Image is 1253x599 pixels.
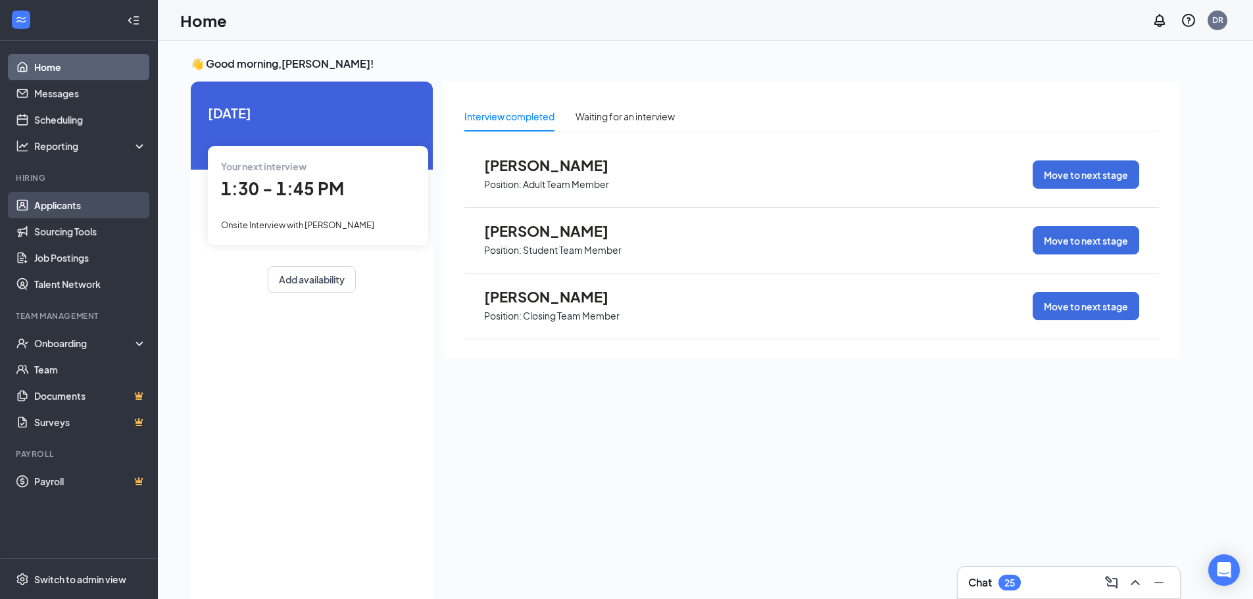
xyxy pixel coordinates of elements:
[968,575,992,590] h3: Chat
[221,160,307,172] span: Your next interview
[34,271,147,297] a: Talent Network
[484,222,629,239] span: [PERSON_NAME]
[34,139,147,153] div: Reporting
[208,103,416,123] span: [DATE]
[576,109,675,124] div: Waiting for an interview
[34,468,147,494] a: PayrollCrown
[16,139,29,153] svg: Analysis
[1152,12,1167,28] svg: Notifications
[1033,292,1139,320] button: Move to next stage
[1151,575,1167,590] svg: Minimize
[16,573,29,586] svg: Settings
[1208,554,1240,586] div: Open Intercom Messenger
[1033,226,1139,254] button: Move to next stage
[16,337,29,350] svg: UserCheck
[1004,577,1015,588] div: 25
[484,310,522,322] p: Position:
[1127,575,1143,590] svg: ChevronUp
[221,178,344,199] span: 1:30 - 1:45 PM
[191,57,1180,71] h3: 👋 Good morning, [PERSON_NAME] !
[1148,572,1169,593] button: Minimize
[1125,572,1146,593] button: ChevronUp
[523,244,622,256] p: Student Team Member
[34,218,147,245] a: Sourcing Tools
[34,409,147,435] a: SurveysCrown
[34,356,147,383] a: Team
[484,244,522,256] p: Position:
[523,178,609,191] p: Adult Team Member
[268,266,356,293] button: Add availability
[484,288,629,305] span: [PERSON_NAME]
[34,337,135,350] div: Onboarding
[1181,12,1196,28] svg: QuestionInfo
[16,172,144,183] div: Hiring
[34,107,147,133] a: Scheduling
[221,220,374,230] span: Onsite Interview with [PERSON_NAME]
[34,573,126,586] div: Switch to admin view
[180,9,227,32] h1: Home
[1033,160,1139,189] button: Move to next stage
[34,192,147,218] a: Applicants
[16,310,144,322] div: Team Management
[1101,572,1122,593] button: ComposeMessage
[464,109,554,124] div: Interview completed
[484,178,522,191] p: Position:
[14,13,28,26] svg: WorkstreamLogo
[34,54,147,80] a: Home
[127,14,140,27] svg: Collapse
[523,310,620,322] p: Closing Team Member
[34,245,147,271] a: Job Postings
[34,80,147,107] a: Messages
[34,383,147,409] a: DocumentsCrown
[1104,575,1119,590] svg: ComposeMessage
[1212,14,1223,26] div: DR
[484,156,629,174] span: [PERSON_NAME]
[16,448,144,460] div: Payroll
